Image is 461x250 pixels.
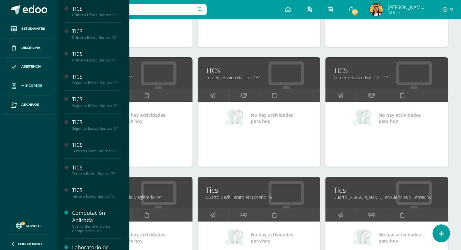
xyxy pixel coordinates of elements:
[334,194,440,200] a: Cuarto [PERSON_NAME]. en Ciencias y Letras "A"
[72,28,121,35] div: TICS
[72,119,121,131] a: TICSSegundo Básico Básicos "C"
[21,83,42,88] span: Mis cursos
[251,112,293,124] span: No hay actividades para hoy
[351,8,358,16] span: 315
[123,112,165,124] span: No hay actividades para hoy
[72,171,121,176] div: Tercero Básico Básicos "B"
[334,185,440,195] a: Tics
[251,232,293,244] span: No hay actividades para hoy
[72,96,121,103] div: TICS
[353,228,374,247] img: no_activities_small.png
[72,164,121,171] div: TICS
[388,4,426,10] span: [PERSON_NAME][US_STATE]
[72,141,121,149] div: TICS
[78,194,184,200] a: 4to. Magisterio Preprimaria Magisterio "A"
[72,50,121,62] a: TICSPrimero Básico Básicos "C"
[78,65,184,75] a: TICS
[72,28,121,40] a: TICSPrimero Básico Básicos "B"
[72,96,121,108] a: TICSSegundo Básico Básicos "B"
[26,223,41,228] span: Soporte
[72,5,121,17] a: TICSPrimero Básico Básicos "A"
[72,50,121,58] div: TICS
[353,108,374,128] img: no_activities_small.png
[123,232,165,244] span: No hay actividades para hoy
[18,242,43,246] span: Cerrar panel
[72,13,121,17] div: Primero Básico Básicos "A"
[72,5,121,13] div: TICS
[78,185,184,195] a: TICS
[72,187,121,194] div: TICS
[72,58,121,62] div: Primero Básico Básicos "C"
[379,232,421,244] span: No hay actividades para hoy
[72,126,121,131] div: Segundo Básico Básicos "C"
[72,73,121,85] a: TICSSegundo Básico Básicos "A"
[334,65,440,75] a: TICS
[206,185,312,195] a: Tics
[72,187,121,199] a: TICSTercero Básico Básicos "C"
[5,58,52,77] a: Asistencia
[61,4,207,15] input: Busca un usuario...
[72,194,121,199] div: Tercero Básico Básicos "C"
[206,74,312,81] a: Tercero Básico Básicos "B"
[78,74,184,81] a: Tercero Básico Básicos "A"
[370,3,383,16] img: c517f0cd6759b2ea1094bfa833b65fc4.png
[21,26,45,31] span: Estudiantes
[379,112,421,124] span: No hay actividades para hoy
[21,45,40,50] span: Disciplina
[388,10,426,15] span: Mi Perfil
[334,74,440,81] a: Tercero Básico Básicos "C"
[8,221,49,230] a: Soporte
[72,224,121,233] div: Cuarto Bachillerato en Computación "A"
[21,64,41,69] span: Asistencia
[21,102,39,107] span: Archivos
[72,103,121,108] div: Segundo Básico Básicos "B"
[5,38,52,58] a: Disciplina
[72,149,121,153] div: Tercero Básico Básicos "A"
[72,73,121,81] div: TICS
[72,164,121,176] a: TICSTercero Básico Básicos "B"
[72,209,121,224] div: Computación Aplicada
[5,19,52,38] a: Estudiantes
[72,141,121,153] a: TICSTercero Básico Básicos "A"
[5,76,52,95] a: Mis cursos
[72,209,121,233] a: Computación AplicadaCuarto Bachillerato en Computación "A"
[206,65,312,75] a: TICS
[72,35,121,40] div: Primero Básico Básicos "B"
[225,108,246,128] img: no_activities_small.png
[225,228,246,247] img: no_activities_small.png
[5,95,52,114] a: Archivos
[206,194,312,200] a: Cuarto Bachillerato en Diseño "A"
[72,119,121,126] div: TICS
[72,81,121,85] div: Segundo Básico Básicos "A"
